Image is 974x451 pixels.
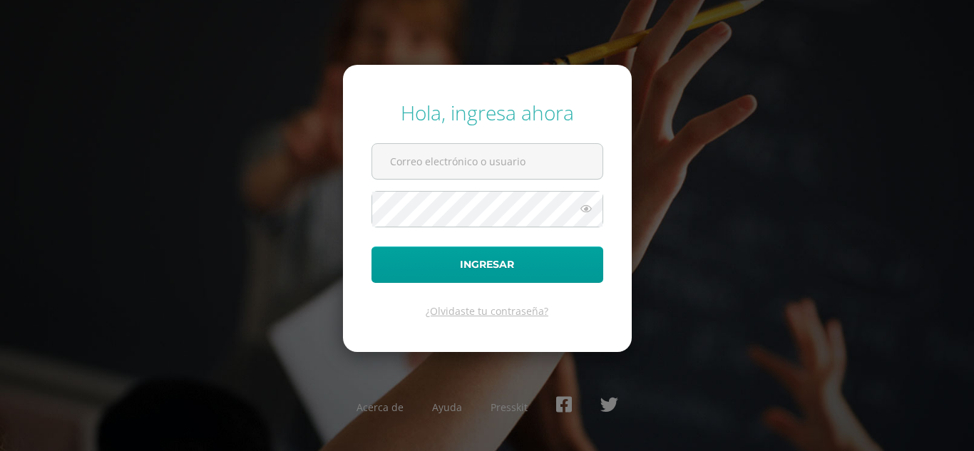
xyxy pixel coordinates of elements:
[371,247,603,283] button: Ingresar
[371,99,603,126] div: Hola, ingresa ahora
[426,304,548,318] a: ¿Olvidaste tu contraseña?
[432,400,462,414] a: Ayuda
[372,144,603,179] input: Correo electrónico o usuario
[491,400,528,414] a: Presskit
[357,400,404,414] a: Acerca de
